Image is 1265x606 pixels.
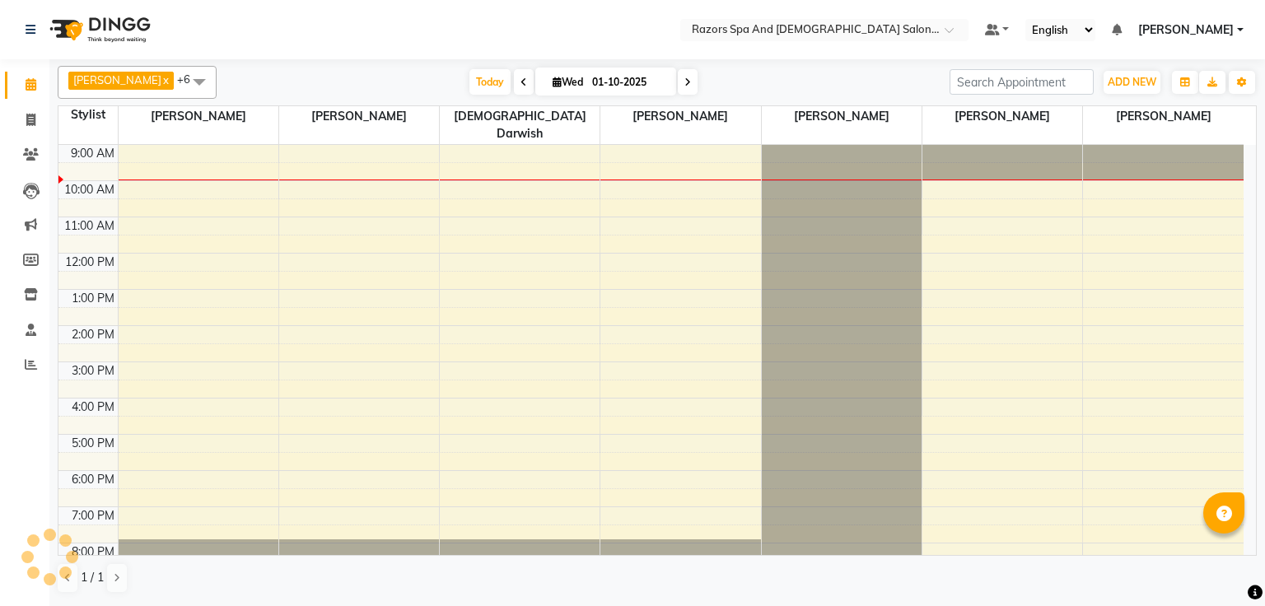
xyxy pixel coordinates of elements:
span: Today [469,69,511,95]
div: 6:00 PM [68,471,118,488]
button: ADD NEW [1104,71,1160,94]
span: [PERSON_NAME] [1083,106,1244,127]
img: logo [42,7,155,53]
div: 7:00 PM [68,507,118,524]
div: 9:00 AM [68,145,118,162]
input: Search Appointment [950,69,1094,95]
div: 8:00 PM [68,543,118,561]
span: [PERSON_NAME] [73,73,161,86]
span: [PERSON_NAME] [922,106,1082,127]
div: 4:00 PM [68,399,118,416]
div: 1:00 PM [68,290,118,307]
span: [PERSON_NAME] [279,106,439,127]
div: 5:00 PM [68,435,118,452]
span: ADD NEW [1108,76,1156,88]
div: 2:00 PM [68,326,118,343]
div: 10:00 AM [61,181,118,198]
input: 2025-10-01 [587,70,670,95]
span: Wed [548,76,587,88]
div: 12:00 PM [62,254,118,271]
div: 11:00 AM [61,217,118,235]
span: [DEMOGRAPHIC_DATA] Darwish [440,106,600,144]
a: x [161,73,169,86]
span: [PERSON_NAME] [600,106,760,127]
div: Stylist [58,106,118,124]
span: +6 [177,72,203,86]
span: [PERSON_NAME] [1138,21,1234,39]
span: [PERSON_NAME] [762,106,922,127]
span: 1 / 1 [81,569,104,586]
span: [PERSON_NAME] [119,106,278,127]
div: 3:00 PM [68,362,118,380]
